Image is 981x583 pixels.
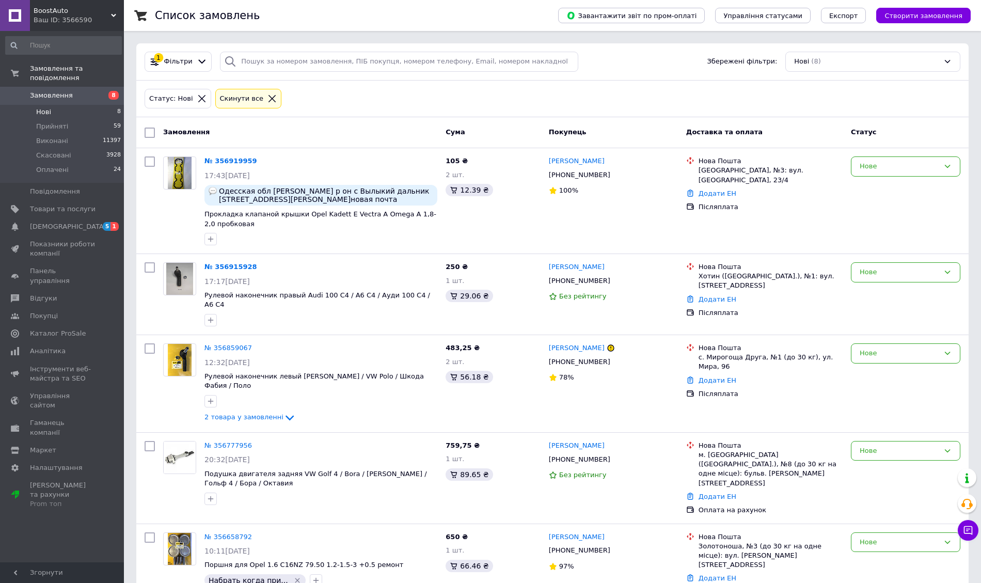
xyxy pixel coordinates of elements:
div: [GEOGRAPHIC_DATA], №3: вул. [GEOGRAPHIC_DATA], 23/4 [699,166,843,184]
img: Фото товару [164,442,196,474]
span: Експорт [829,12,858,20]
div: м. [GEOGRAPHIC_DATA] ([GEOGRAPHIC_DATA].), №8 (до 30 кг на одне місце): бульв. [PERSON_NAME][STRE... [699,450,843,488]
div: 56.18 ₴ [446,371,493,383]
span: 650 ₴ [446,533,468,541]
a: Поршня для Opel 1.6 C16NZ 79.50 1.2-1.5-3 +0.5 ремонт [204,561,403,569]
a: 2 товара у замовленні [204,413,296,421]
span: Доставка та оплата [686,128,763,136]
span: Рулевой наконечник правый Audi 100 C4 / A6 C4 / Ауди 100 С4 / А6 С4 [204,291,430,309]
span: 97% [559,562,574,570]
img: Фото товару [168,344,192,376]
span: Показники роботи компанії [30,240,96,258]
a: Створити замовлення [866,11,971,19]
a: [PERSON_NAME] [549,262,605,272]
a: № 356777956 [204,442,252,449]
span: Управління статусами [723,12,802,20]
span: 1 шт. [446,277,464,285]
span: Налаштування [30,463,83,472]
div: Нова Пошта [699,532,843,542]
button: Управління статусами [715,8,811,23]
span: 3928 [106,151,121,160]
span: 483,25 ₴ [446,344,480,352]
span: Управління сайтом [30,391,96,410]
span: 1 [110,222,119,231]
span: 24 [114,165,121,175]
div: 1 [154,53,163,62]
span: Скасовані [36,151,71,160]
span: Без рейтингу [559,292,607,300]
div: Хотин ([GEOGRAPHIC_DATA].), №1: вул. [STREET_ADDRESS] [699,272,843,290]
input: Пошук за номером замовлення, ПІБ покупця, номером телефону, Email, номером накладної [220,52,578,72]
a: Фото товару [163,532,196,565]
span: Панель управління [30,266,96,285]
div: Нова Пошта [699,262,843,272]
div: Нове [860,348,939,359]
div: Нова Пошта [699,343,843,353]
span: [DEMOGRAPHIC_DATA] [30,222,106,231]
span: 8 [108,91,119,100]
button: Створити замовлення [876,8,971,23]
button: Чат з покупцем [958,520,978,541]
span: 1 шт. [446,455,464,463]
span: Аналітика [30,346,66,356]
button: Завантажити звіт по пром-оплаті [558,8,705,23]
span: Каталог ProSale [30,329,86,338]
button: Експорт [821,8,866,23]
a: № 356915928 [204,263,257,271]
a: Додати ЕН [699,574,736,582]
div: [PHONE_NUMBER] [547,274,612,288]
span: Покупець [549,128,587,136]
span: Оплачені [36,165,69,175]
span: Без рейтингу [559,471,607,479]
span: Замовлення [30,91,73,100]
span: Одесская обл [PERSON_NAME] р он с Вылыкий дальник [STREET_ADDRESS][PERSON_NAME]новая почта отделе... [219,187,433,203]
div: Оплата на рахунок [699,506,843,515]
img: Фото товару [168,533,192,565]
div: 89.65 ₴ [446,468,493,481]
div: Післяплата [699,308,843,318]
a: [PERSON_NAME] [549,343,605,353]
span: 105 ₴ [446,157,468,165]
a: Додати ЕН [699,493,736,500]
div: Prom топ [30,499,96,509]
div: Золотоноша, №3 (до 30 кг на одне місце): вул. [PERSON_NAME][STREET_ADDRESS] [699,542,843,570]
div: Нова Пошта [699,441,843,450]
span: Фільтри [164,57,193,67]
a: Фото товару [163,156,196,190]
h1: Список замовлень [155,9,260,22]
div: 66.46 ₴ [446,560,493,572]
span: 1 шт. [446,546,464,554]
span: (8) [811,57,820,65]
span: 8 [117,107,121,117]
div: [PHONE_NUMBER] [547,168,612,182]
div: Післяплата [699,202,843,212]
div: Післяплата [699,389,843,399]
span: Статус [851,128,877,136]
span: Гаманець компанії [30,418,96,437]
img: :speech_balloon: [209,187,217,195]
span: 5 [103,222,111,231]
span: BoostAuto [34,6,111,15]
span: Завантажити звіт по пром-оплаті [566,11,697,20]
span: 78% [559,373,574,381]
div: Нове [860,267,939,278]
a: Додати ЕН [699,376,736,384]
div: с. Мирогоща Друга, №1 (до 30 кг), ул. Мира, 96 [699,353,843,371]
span: Нові [794,57,809,67]
a: Рулевой наконечник левый [PERSON_NAME] / VW Polo / Шкода Фабия / Поло [204,372,424,390]
span: 11397 [103,136,121,146]
span: [PERSON_NAME] та рахунки [30,481,96,509]
a: Подушка двигателя задняя VW Golf 4 / Bora / [PERSON_NAME] / Гольф 4 / Бора / Октавия [204,470,427,487]
span: Повідомлення [30,187,80,196]
div: [PHONE_NUMBER] [547,355,612,369]
a: № 356919959 [204,157,257,165]
span: 759,75 ₴ [446,442,480,449]
a: [PERSON_NAME] [549,441,605,451]
a: [PERSON_NAME] [549,156,605,166]
span: Товари та послуги [30,204,96,214]
div: Статус: Нові [147,93,195,104]
div: Ваш ID: 3566590 [34,15,124,25]
span: Маркет [30,446,56,455]
a: Додати ЕН [699,190,736,197]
